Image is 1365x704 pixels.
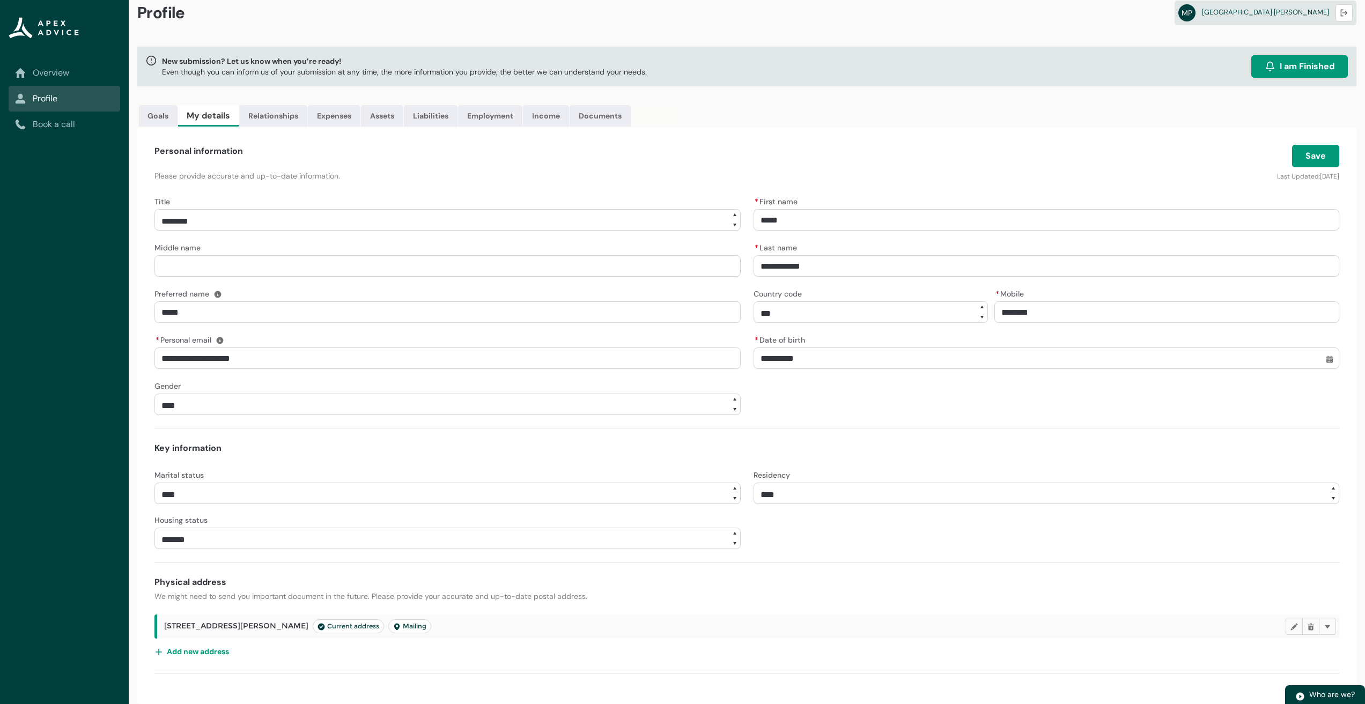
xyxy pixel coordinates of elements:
[1319,618,1336,635] button: More
[995,289,999,299] abbr: required
[458,105,522,127] a: Employment
[15,92,114,105] a: Profile
[754,470,790,480] span: Residency
[523,105,569,127] a: Income
[393,622,426,631] span: Mailing
[318,622,379,631] span: Current address
[1295,692,1305,701] img: play.svg
[162,56,647,66] span: New submission? Let us know when you’re ready!
[1265,61,1275,72] img: alarm.svg
[361,105,403,127] a: Assets
[570,105,631,127] a: Documents
[137,3,185,23] span: Profile
[154,171,940,181] p: Please provide accurate and up-to-date information.
[154,145,243,158] h4: Personal information
[754,240,801,253] label: Last name
[313,619,384,633] lightning-badge: Current address
[755,197,758,206] abbr: required
[1292,145,1339,167] button: Save
[1175,1,1356,25] a: MP[GEOGRAPHIC_DATA] [PERSON_NAME]
[1277,172,1320,181] lightning-formatted-text: Last Updated:
[15,118,114,131] a: Book a call
[755,335,758,345] abbr: required
[9,17,79,39] img: Apex Advice Group
[154,381,181,391] span: Gender
[154,240,205,253] label: Middle name
[9,60,120,137] nav: Sub page
[1280,60,1334,73] span: I am Finished
[388,619,431,633] lightning-badge: Address Type
[154,515,208,525] span: Housing status
[404,105,458,127] a: Liabilities
[754,289,802,299] span: Country code
[156,335,159,345] abbr: required
[154,286,213,299] label: Preferred name
[1251,55,1348,78] button: I am Finished
[154,576,1339,589] h4: Physical address
[154,643,230,660] button: Add new address
[994,286,1028,299] label: Mobile
[1309,690,1355,699] span: Who are we?
[1302,618,1319,635] button: Delete
[754,194,802,207] label: First name
[1178,4,1196,21] abbr: MP
[1320,172,1339,181] lightning-formatted-date-time: [DATE]
[162,66,647,77] p: Even though you can inform us of your submission at any time, the more information you provide, t...
[754,332,809,345] label: Date of birth
[1202,8,1329,17] span: [GEOGRAPHIC_DATA] [PERSON_NAME]
[178,105,239,127] a: My details
[154,197,170,206] span: Title
[164,619,431,633] span: [STREET_ADDRESS][PERSON_NAME]
[1286,618,1303,635] button: Edit
[154,442,1339,455] h4: Key information
[154,591,1339,602] p: We might need to send you important document in the future. Please provide your accurate and up-t...
[154,470,204,480] span: Marital status
[154,332,216,345] label: Personal email
[308,105,360,127] a: Expenses
[15,66,114,79] a: Overview
[1336,4,1353,21] button: Logout
[139,105,178,127] a: Goals
[239,105,307,127] a: Relationships
[755,243,758,253] abbr: required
